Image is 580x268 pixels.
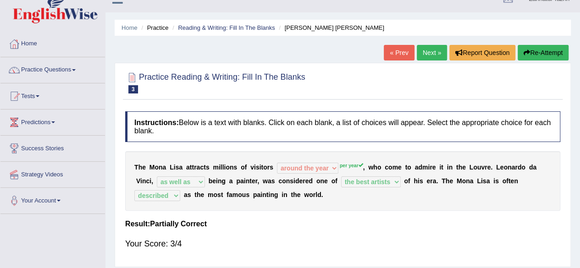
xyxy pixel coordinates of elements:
b: o [521,164,525,171]
b: n [283,191,287,198]
b: t [456,164,458,171]
b: w [304,191,309,198]
b: r [485,164,487,171]
b: s [233,164,237,171]
b: s [483,177,486,185]
b: f [245,164,247,171]
b: w [263,177,268,185]
b: s [246,191,249,198]
b: M [149,164,155,171]
b: e [305,177,309,185]
b: n [466,177,470,185]
b: e [432,164,436,171]
b: t [261,164,263,171]
b: i [268,191,270,198]
b: o [238,191,242,198]
b: i [260,191,262,198]
b: o [473,164,477,171]
span: 3 [128,85,138,93]
b: m [213,164,218,171]
b: h [138,164,143,171]
b: h [293,191,297,198]
a: Strategy Videos [0,162,105,185]
b: s [206,164,210,171]
b: s [217,191,221,198]
b: o [155,164,159,171]
b: L [496,164,500,171]
b: . [436,177,438,185]
a: Success Stories [0,136,105,159]
b: r [303,177,305,185]
b: f [226,191,229,198]
b: e [212,177,216,185]
b: i [293,177,295,185]
b: e [398,164,402,171]
b: t [441,164,443,171]
h4: Result: [125,220,560,228]
b: c [200,164,204,171]
b: a [186,164,190,171]
b: h [414,177,418,185]
b: o [316,177,320,185]
b: a [184,191,188,198]
b: t [508,177,511,185]
b: a [257,191,260,198]
b: n [218,177,222,185]
b: M [457,177,462,185]
b: s [188,191,191,198]
b: m [392,164,398,171]
b: r [430,164,432,171]
h4: Below is a text with blanks. Click on each blank, a list of choices will appear. Select the appro... [125,111,560,142]
b: a [470,177,474,185]
a: Tests [0,83,105,106]
b: L [470,164,474,171]
b: Instructions: [134,119,179,126]
b: d [418,164,422,171]
b: s [270,164,273,171]
b: o [377,164,381,171]
b: i [428,164,430,171]
b: e [487,164,491,171]
b: T [442,177,446,185]
b: n [508,164,512,171]
b: , [151,177,153,185]
b: i [439,164,441,171]
b: n [159,164,163,171]
b: c [385,164,388,171]
a: Predictions [0,109,105,132]
b: o [502,177,506,185]
b: a [179,164,182,171]
b: t [194,191,197,198]
b: L [170,164,174,171]
b: e [500,164,504,171]
b: r [194,164,196,171]
b: i [447,164,449,171]
b: t [249,177,252,185]
div: Your Score: 3/4 [125,233,560,255]
b: n [246,177,250,185]
b: l [315,191,317,198]
b: , [363,164,365,171]
b: e [200,191,204,198]
b: d [317,191,321,198]
b: h [458,164,462,171]
b: h [197,191,201,198]
b: n [514,177,518,185]
b: a [229,191,232,198]
b: c [146,177,149,185]
b: i [493,177,495,185]
b: a [511,164,515,171]
b: a [163,164,166,171]
a: Reading & Writing: Fill In The Blanks [178,24,275,31]
b: p [253,191,257,198]
b: . [321,191,323,198]
b: n [448,164,453,171]
b: r [267,164,270,171]
b: t [405,164,407,171]
b: i [481,177,483,185]
b: i [224,164,226,171]
b: d [309,177,313,185]
b: n [230,164,234,171]
b: i [174,164,176,171]
b: o [404,177,408,185]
